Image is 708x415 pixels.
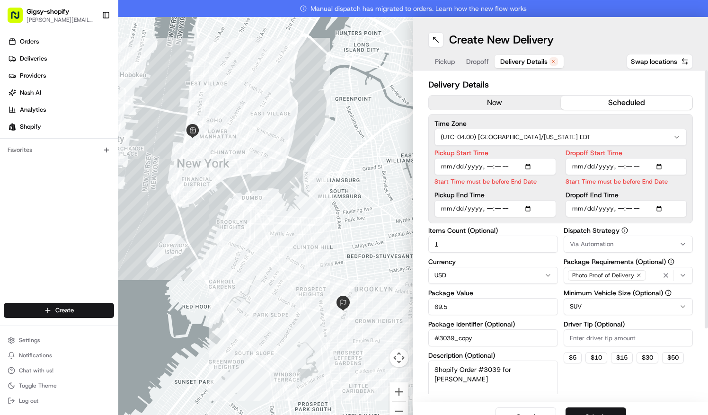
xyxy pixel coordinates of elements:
[566,177,687,186] p: Start Time must be before End Date
[637,352,658,363] button: $30
[4,51,118,66] a: Deliveries
[94,234,115,241] span: Pylon
[429,96,561,110] button: now
[9,123,61,130] div: Past conversations
[434,177,556,186] p: Start Time must be before End Date
[4,334,114,347] button: Settings
[79,146,82,154] span: •
[466,57,489,66] span: Dropoff
[84,146,103,154] span: [DATE]
[668,258,674,265] button: Package Requirements (Optional)
[564,258,693,265] label: Package Requirements (Optional)
[631,57,677,66] span: Swap locations
[20,88,41,97] span: Nash AI
[572,272,634,279] span: Photo Proof of Delivery
[566,192,687,198] label: Dropoff End Time
[19,352,52,359] span: Notifications
[20,123,41,131] span: Shopify
[19,172,27,180] img: 1736555255976-a54dd68f-1ca7-489b-9aae-adbdc363a1c4
[27,7,69,16] button: Gigsy-shopify
[428,329,558,346] input: Enter package identifier
[300,4,527,13] span: Manual dispatch has migrated to orders. Learn how the new flow works
[4,349,114,362] button: Notifications
[4,364,114,377] button: Chat with us!
[434,192,556,198] label: Pickup End Time
[9,137,25,152] img: Sarah Lucier
[19,336,40,344] span: Settings
[4,68,118,83] a: Providers
[665,290,672,296] button: Minimum Vehicle Size (Optional)
[20,71,46,80] span: Providers
[29,172,77,179] span: [PERSON_NAME]
[662,352,684,363] button: $50
[449,32,554,47] h1: Create New Delivery
[20,54,47,63] span: Deliveries
[428,361,558,414] textarea: Shopify Order #3039 for [PERSON_NAME]
[9,123,16,131] img: Shopify logo
[67,234,115,241] a: Powered byPylon
[4,303,114,318] button: Create
[76,207,156,224] a: 💻API Documentation
[20,106,46,114] span: Analytics
[428,352,558,359] label: Description (Optional)
[43,90,155,99] div: Start new chat
[428,258,558,265] label: Currency
[4,394,114,407] button: Log out
[4,85,118,100] a: Nash AI
[566,150,687,156] label: Dropoff Start Time
[4,34,118,49] a: Orders
[9,212,17,220] div: 📗
[611,352,633,363] button: $15
[89,211,152,221] span: API Documentation
[434,150,556,156] label: Pickup Start Time
[627,54,693,69] button: Swap locations
[561,96,693,110] button: scheduled
[80,212,88,220] div: 💻
[147,121,172,132] button: See all
[4,4,98,26] button: Gigsy-shopify[PERSON_NAME][EMAIL_ADDRESS][DOMAIN_NAME]
[564,321,693,327] label: Driver Tip (Optional)
[19,382,57,389] span: Toggle Theme
[570,240,613,248] span: Via Automation
[428,298,558,315] input: Enter package value
[564,267,693,284] button: Photo Proof of Delivery
[20,37,39,46] span: Orders
[6,207,76,224] a: 📗Knowledge Base
[564,352,582,363] button: $5
[20,90,37,107] img: 9188753566659_6852d8bf1fb38e338040_72.png
[25,61,156,71] input: Clear
[428,290,558,296] label: Package Value
[29,146,77,154] span: [PERSON_NAME]
[4,142,114,158] div: Favorites
[55,306,74,315] span: Create
[4,102,118,117] a: Analytics
[79,172,82,179] span: •
[9,163,25,178] img: Masood Aslam
[19,367,53,374] span: Chat with us!
[84,172,103,179] span: [DATE]
[435,57,455,66] span: Pickup
[4,379,114,392] button: Toggle Theme
[434,120,687,127] label: Time Zone
[43,99,130,107] div: We're available if you need us!
[428,236,558,253] input: Enter number of items
[585,352,607,363] button: $10
[564,236,693,253] button: Via Automation
[500,57,548,66] span: Delivery Details
[428,78,693,91] h2: Delivery Details
[564,329,693,346] input: Enter driver tip amount
[564,227,693,234] label: Dispatch Strategy
[389,382,408,401] button: Zoom in
[9,37,172,53] p: Welcome 👋
[428,321,558,327] label: Package Identifier (Optional)
[564,290,693,296] label: Minimum Vehicle Size (Optional)
[27,16,94,24] button: [PERSON_NAME][EMAIL_ADDRESS][DOMAIN_NAME]
[621,227,628,234] button: Dispatch Strategy
[9,90,27,107] img: 1736555255976-a54dd68f-1ca7-489b-9aae-adbdc363a1c4
[389,348,408,367] button: Map camera controls
[9,9,28,28] img: Nash
[19,211,72,221] span: Knowledge Base
[19,397,38,405] span: Log out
